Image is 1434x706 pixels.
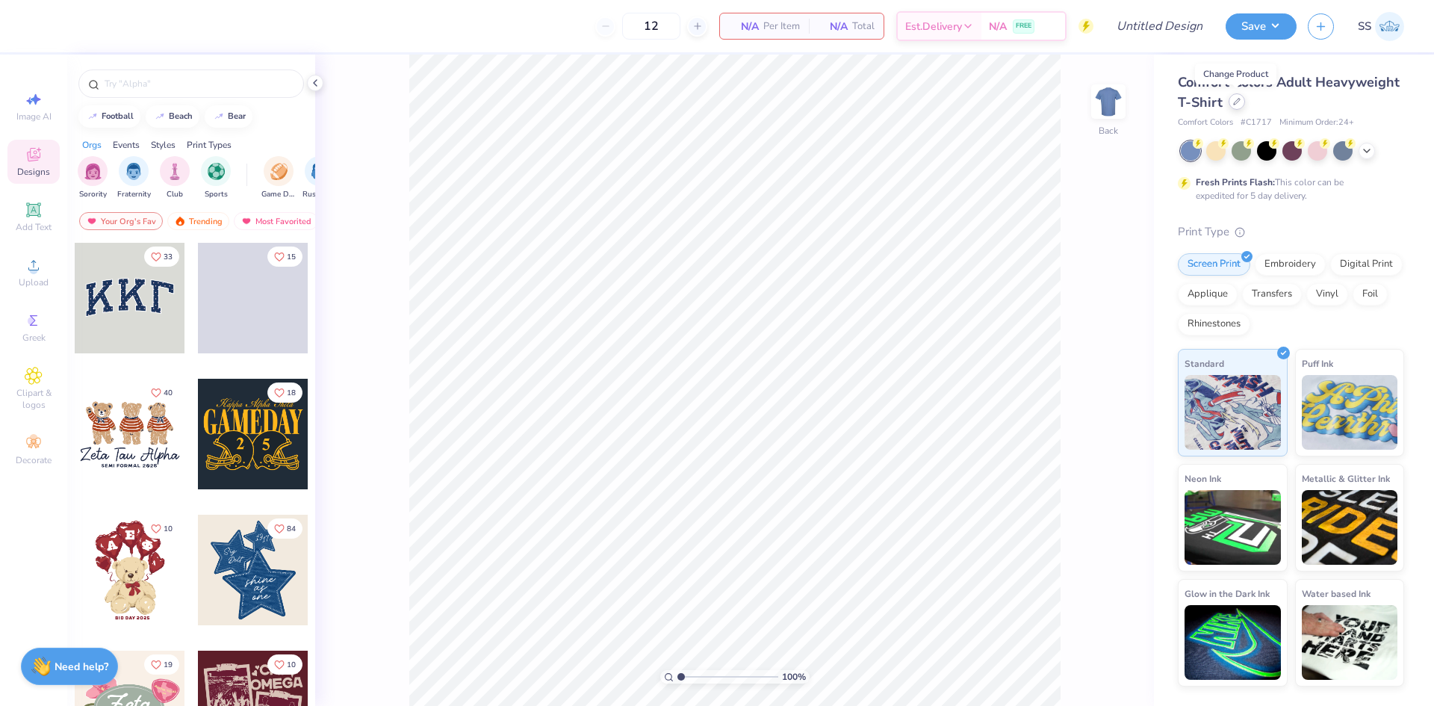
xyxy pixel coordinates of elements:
button: Like [144,654,179,675]
img: Sports Image [208,163,225,180]
div: Print Type [1178,223,1404,241]
div: filter for Game Day [261,156,296,200]
div: Change Product [1195,64,1276,84]
div: Back [1099,124,1118,137]
div: Foil [1353,283,1388,306]
button: filter button [78,156,108,200]
span: 18 [287,389,296,397]
span: Metallic & Glitter Ink [1302,471,1390,486]
div: football [102,112,134,120]
img: Sam Snyder [1375,12,1404,41]
div: Transfers [1242,283,1302,306]
button: bear [205,105,252,128]
div: bear [228,112,246,120]
input: Untitled Design [1105,11,1214,41]
span: Fraternity [117,189,151,200]
img: trend_line.gif [213,112,225,121]
strong: Need help? [55,660,108,674]
button: football [78,105,140,128]
span: SS [1358,18,1371,35]
button: filter button [117,156,151,200]
span: 33 [164,253,173,261]
img: Standard [1185,375,1281,450]
img: trend_line.gif [87,112,99,121]
strong: Fresh Prints Flash: [1196,176,1275,188]
span: Image AI [16,111,52,123]
button: Like [267,383,302,403]
span: N/A [989,19,1007,34]
span: 100 % [782,670,806,684]
img: Glow in the Dark Ink [1185,605,1281,680]
span: 10 [287,661,296,669]
button: filter button [201,156,231,200]
input: Try "Alpha" [103,76,294,91]
div: Digital Print [1330,253,1403,276]
input: – – [622,13,680,40]
span: Total [852,19,875,34]
span: Comfort Colors Adult Heavyweight T-Shirt [1178,73,1400,111]
img: Puff Ink [1302,375,1398,450]
div: Your Org's Fav [79,212,163,230]
button: Save [1226,13,1297,40]
span: N/A [818,19,848,34]
span: Decorate [16,454,52,466]
div: Orgs [82,138,102,152]
img: Water based Ink [1302,605,1398,680]
div: Events [113,138,140,152]
a: SS [1358,12,1404,41]
span: # C1717 [1241,117,1272,129]
span: 19 [164,661,173,669]
span: N/A [729,19,759,34]
div: This color can be expedited for 5 day delivery. [1196,176,1379,202]
img: most_fav.gif [240,216,252,226]
button: Like [267,654,302,675]
span: Clipart & logos [7,387,60,411]
span: Neon Ink [1185,471,1221,486]
img: Rush & Bid Image [311,163,329,180]
button: filter button [261,156,296,200]
div: Rhinestones [1178,313,1250,335]
img: Neon Ink [1185,490,1281,565]
button: filter button [302,156,337,200]
div: Vinyl [1306,283,1348,306]
span: Club [167,189,183,200]
div: filter for Sports [201,156,231,200]
span: Per Item [763,19,800,34]
div: Applique [1178,283,1238,306]
div: filter for Sorority [78,156,108,200]
img: Club Image [167,163,183,180]
span: Glow in the Dark Ink [1185,586,1270,601]
span: Greek [22,332,46,344]
span: 10 [164,525,173,533]
span: FREE [1016,21,1031,31]
img: Fraternity Image [125,163,142,180]
img: Sorority Image [84,163,102,180]
div: filter for Rush & Bid [302,156,337,200]
button: filter button [160,156,190,200]
span: Sorority [79,189,107,200]
span: Sports [205,189,228,200]
span: Water based Ink [1302,586,1371,601]
button: Like [144,518,179,539]
img: Back [1093,87,1123,117]
span: 15 [287,253,296,261]
span: Designs [17,166,50,178]
img: most_fav.gif [86,216,98,226]
span: Minimum Order: 24 + [1279,117,1354,129]
img: trend_line.gif [154,112,166,121]
div: filter for Club [160,156,190,200]
div: Most Favorited [234,212,318,230]
div: Embroidery [1255,253,1326,276]
button: Like [144,383,179,403]
span: Rush & Bid [302,189,337,200]
div: beach [169,112,193,120]
span: Est. Delivery [905,19,962,34]
div: Print Types [187,138,232,152]
span: 84 [287,525,296,533]
span: Standard [1185,356,1224,371]
span: Comfort Colors [1178,117,1233,129]
div: Trending [167,212,229,230]
span: 40 [164,389,173,397]
img: trending.gif [174,216,186,226]
button: Like [267,247,302,267]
